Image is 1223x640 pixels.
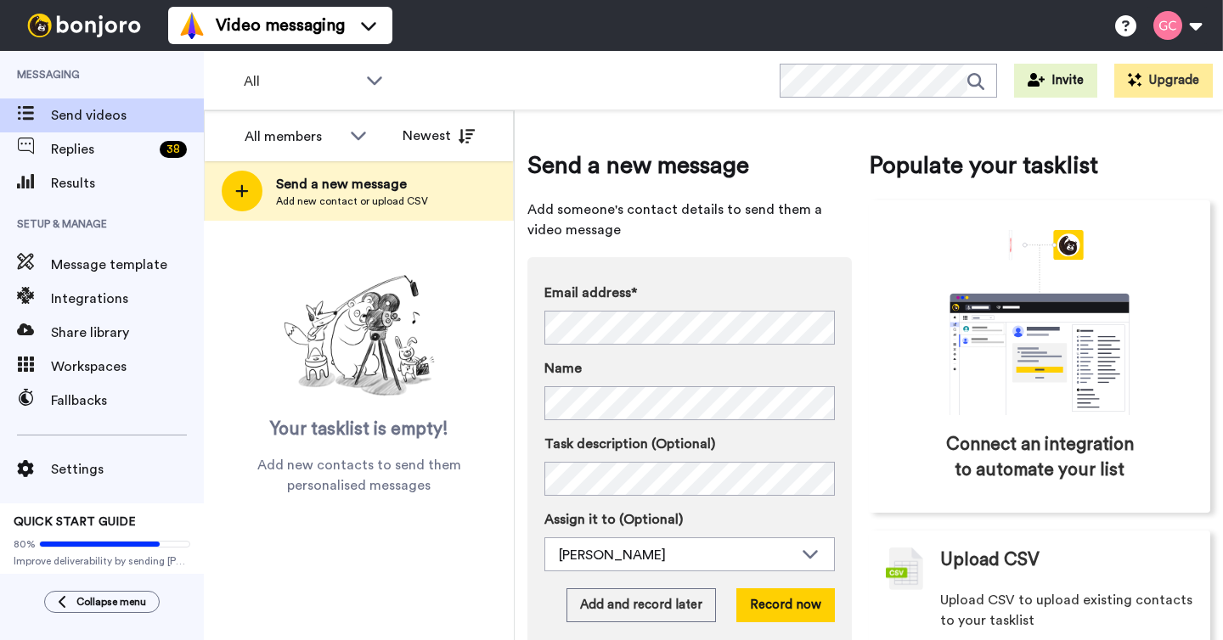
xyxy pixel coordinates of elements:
button: Collapse menu [44,591,160,613]
span: Video messaging [216,14,345,37]
button: Invite [1014,64,1097,98]
span: Add new contacts to send them personalised messages [229,455,488,496]
label: Email address* [544,283,835,303]
span: Populate your tasklist [869,149,1210,182]
span: Results [51,173,204,194]
span: All [244,71,358,92]
button: Record now [736,588,835,622]
span: Fallbacks [51,390,204,411]
span: Share library [51,323,204,343]
div: 38 [160,141,187,158]
span: 80% [14,537,36,551]
span: Add someone's contact details to send them a video message [527,199,852,240]
span: Upload CSV [940,547,1040,573]
div: All members [245,126,341,147]
span: Send a new message [276,174,428,194]
span: Workspaces [51,356,204,377]
span: Connect an integration to automate your list [941,432,1138,483]
button: Add and record later [566,588,716,622]
div: animation [912,230,1167,415]
img: csv-grey.png [886,547,923,590]
span: Add new contact or upload CSV [276,194,428,208]
span: Your tasklist is empty! [270,417,448,442]
span: Improve deliverability by sending [PERSON_NAME]’s from your own email [14,554,190,568]
label: Task description (Optional) [544,434,835,454]
span: Upload CSV to upload existing contacts to your tasklist [940,590,1193,631]
div: [PERSON_NAME] [559,545,793,565]
span: Replies [51,139,153,160]
span: Name [544,358,582,379]
button: Upgrade [1114,64,1213,98]
img: ready-set-action.png [274,268,444,404]
span: Settings [51,459,204,480]
span: QUICK START GUIDE [14,516,136,528]
span: Message template [51,255,204,275]
span: Integrations [51,289,204,309]
span: Send a new message [527,149,852,182]
span: Send videos [51,105,204,126]
button: Newest [390,119,488,153]
img: vm-color.svg [178,12,206,39]
img: bj-logo-header-white.svg [20,14,148,37]
label: Assign it to (Optional) [544,509,835,530]
span: Collapse menu [76,595,146,609]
